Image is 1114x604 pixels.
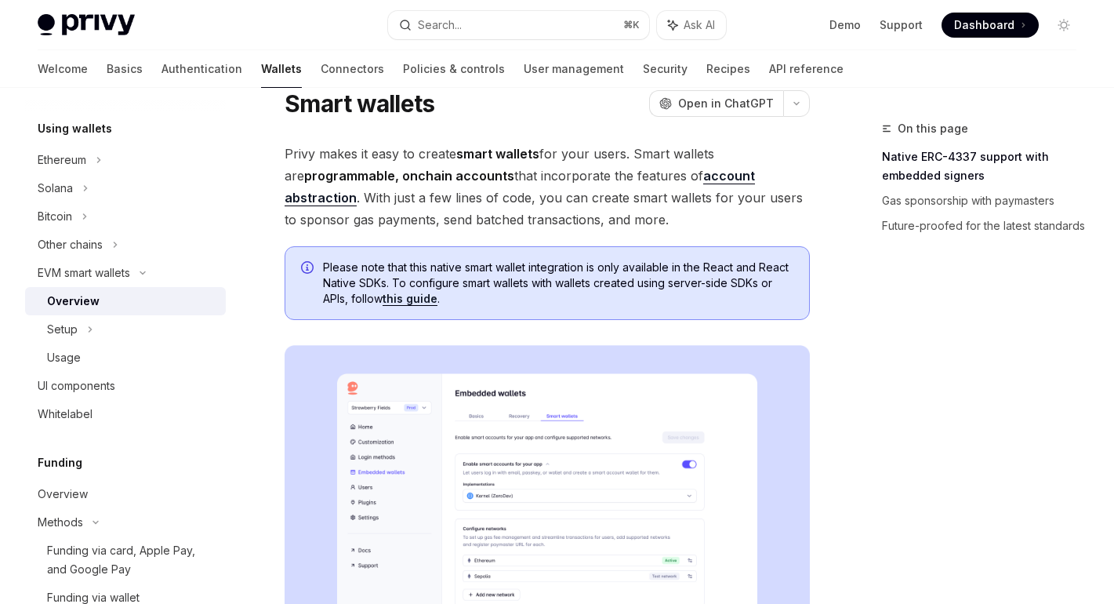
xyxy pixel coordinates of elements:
[1051,13,1076,38] button: Toggle dark mode
[25,537,226,584] a: Funding via card, Apple Pay, and Google Pay
[38,119,112,138] h5: Using wallets
[301,261,317,277] svg: Info
[882,213,1089,238] a: Future-proofed for the latest standards
[643,50,688,88] a: Security
[261,50,302,88] a: Wallets
[285,143,810,231] span: Privy makes it easy to create for your users. Smart wallets are that incorporate the features of ...
[706,50,750,88] a: Recipes
[321,50,384,88] a: Connectors
[769,50,844,88] a: API reference
[47,292,100,311] div: Overview
[323,260,793,307] span: Please note that this native smart wallet integration is only available in the React and React Na...
[383,292,437,306] a: this guide
[38,377,115,395] div: UI components
[880,17,923,33] a: Support
[38,14,135,36] img: light logo
[882,188,1089,213] a: Gas sponsorship with paymasters
[882,144,1089,188] a: Native ERC-4337 support with embedded signers
[38,207,72,226] div: Bitcoin
[25,372,226,400] a: UI components
[47,541,216,579] div: Funding via card, Apple Pay, and Google Pay
[38,235,103,254] div: Other chains
[649,90,783,117] button: Open in ChatGPT
[107,50,143,88] a: Basics
[388,11,649,39] button: Search...⌘K
[418,16,462,35] div: Search...
[161,50,242,88] a: Authentication
[38,264,130,282] div: EVM smart wallets
[524,50,624,88] a: User management
[47,320,78,339] div: Setup
[829,17,861,33] a: Demo
[38,405,93,424] div: Whitelabel
[38,453,82,472] h5: Funding
[25,480,226,508] a: Overview
[684,17,715,33] span: Ask AI
[954,17,1014,33] span: Dashboard
[657,11,726,39] button: Ask AI
[38,485,88,504] div: Overview
[38,151,86,169] div: Ethereum
[456,146,539,162] strong: smart wallets
[38,179,73,198] div: Solana
[47,348,81,367] div: Usage
[25,344,226,372] a: Usage
[898,119,968,138] span: On this page
[25,287,226,315] a: Overview
[623,19,640,31] span: ⌘ K
[25,400,226,428] a: Whitelabel
[942,13,1039,38] a: Dashboard
[678,96,774,111] span: Open in ChatGPT
[38,50,88,88] a: Welcome
[285,89,434,118] h1: Smart wallets
[304,168,514,184] strong: programmable, onchain accounts
[403,50,505,88] a: Policies & controls
[38,513,83,532] div: Methods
